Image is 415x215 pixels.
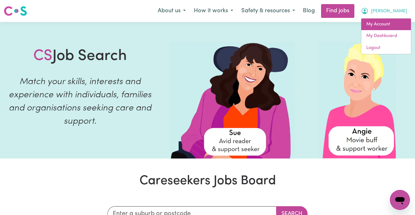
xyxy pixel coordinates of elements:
[190,4,237,18] button: How it works
[390,190,410,210] iframe: Button to launch messaging window, conversation in progress
[33,49,52,64] span: CS
[361,42,411,54] a: Logout
[33,47,127,66] h1: Job Search
[361,18,411,54] div: My Account
[154,4,190,18] button: About us
[4,4,27,18] a: Careseekers logo
[321,4,354,18] a: Find jobs
[8,75,153,128] p: Match your skills, interests and experience with individuals, families and organisations seeking ...
[299,4,319,18] a: Blog
[361,30,411,42] a: My Dashboard
[4,5,27,17] img: Careseekers logo
[357,4,411,18] button: My Account
[361,19,411,30] a: My Account
[371,8,407,15] span: [PERSON_NAME]
[237,4,299,18] button: Safety & resources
